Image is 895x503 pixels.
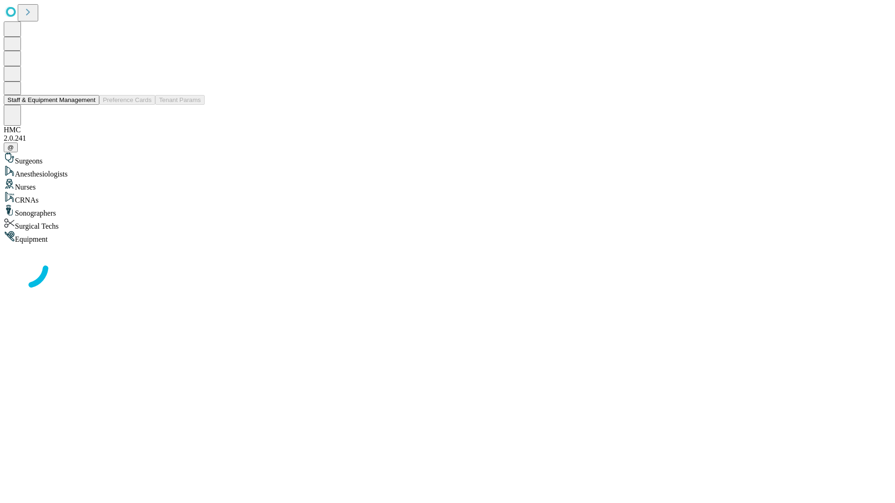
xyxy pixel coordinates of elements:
[4,204,891,218] div: Sonographers
[4,134,891,143] div: 2.0.241
[7,144,14,151] span: @
[99,95,155,105] button: Preference Cards
[155,95,205,105] button: Tenant Params
[4,95,99,105] button: Staff & Equipment Management
[4,143,18,152] button: @
[4,126,891,134] div: HMC
[4,191,891,204] div: CRNAs
[4,218,891,231] div: Surgical Techs
[4,152,891,165] div: Surgeons
[4,165,891,178] div: Anesthesiologists
[4,178,891,191] div: Nurses
[4,231,891,244] div: Equipment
